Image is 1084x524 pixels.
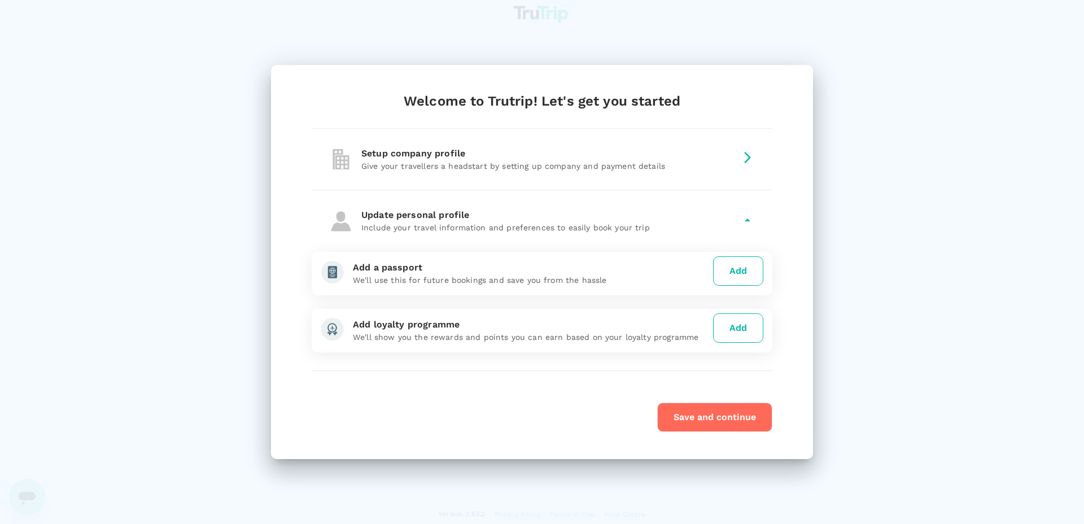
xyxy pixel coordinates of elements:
div: Welcome to Trutrip! Let's get you started [312,92,772,110]
button: Add [713,256,763,286]
img: add-passport [321,261,344,283]
p: We'll show you the rewards and points you can earn based on your loyalty programme [353,331,709,343]
button: Save and continue [657,403,772,432]
div: company-profileSetup company profileGive your travellers a headstart by setting up company and pa... [312,129,772,190]
p: Include your travel information and preferences to easily book your trip [361,222,736,233]
span: Update personal profile [361,209,478,220]
div: personal-profileUpdate personal profileInclude your travel information and preferences to easily ... [312,190,772,252]
p: We'll use this for future bookings and save you from the hassle [353,274,709,286]
span: Setup company profile [361,148,474,159]
div: Add a passport [353,261,709,274]
p: Give your travellers a headstart by setting up company and payment details [361,160,736,172]
div: Add loyalty programme [353,318,709,331]
button: Add [713,313,763,343]
img: company-profile [330,148,352,171]
img: personal-profile [330,210,352,233]
img: add-loyalty [321,318,344,340]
